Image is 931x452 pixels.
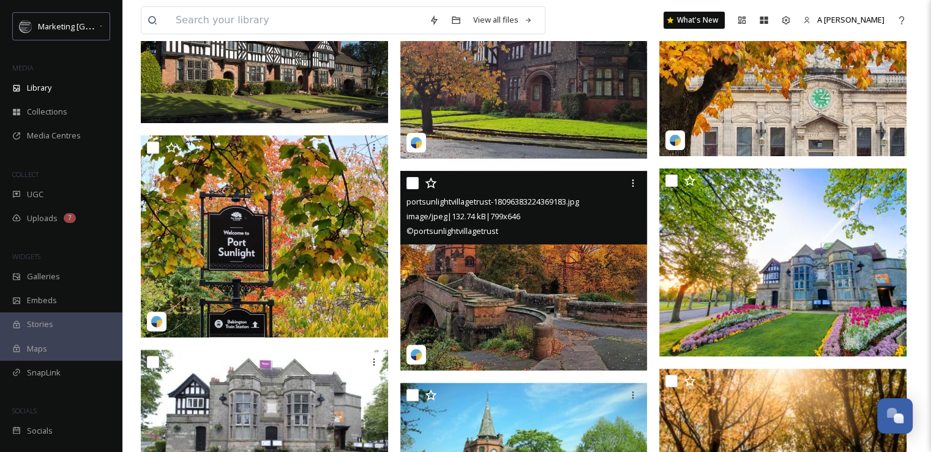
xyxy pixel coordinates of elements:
span: Embeds [27,295,57,306]
span: portsunlightvillagetrust-18096383224369183.jpg [406,196,579,207]
img: snapsea-logo.png [669,134,681,146]
span: © portsunlightvillagetrust [406,225,498,236]
img: snapsea-logo.png [151,315,163,328]
img: Port Sunlight Museum.jpg [659,168,910,356]
span: Uploads [27,213,58,224]
input: Search your library [170,7,423,34]
span: COLLECT [12,170,39,179]
span: Socials [27,425,53,437]
span: WIDGETS [12,252,40,261]
img: snapsea-logo.png [410,137,422,149]
span: MEDIA [12,63,34,72]
a: A [PERSON_NAME] [797,8,891,32]
span: Marketing [GEOGRAPHIC_DATA] [38,20,154,32]
span: Library [27,82,51,94]
img: snapsea-logo.png [410,348,422,361]
span: Maps [27,343,47,355]
span: Media Centres [27,130,81,141]
img: MC-Logo-01.svg [20,20,32,32]
span: SnapLink [27,367,61,379]
span: SOCIALS [12,406,37,415]
span: Galleries [27,271,60,282]
span: Collections [27,106,67,118]
span: A [PERSON_NAME] [817,14,884,25]
a: View all files [467,8,539,32]
img: portsunlightvillagetrust-18069716575438619.jpg [141,135,391,338]
span: image/jpeg | 132.74 kB | 799 x 646 [406,211,520,222]
div: 7 [64,213,76,223]
a: What's New [664,12,725,29]
span: UGC [27,189,43,200]
img: portsunlightvillagetrust-18096383224369183.jpg [400,171,648,371]
button: Open Chat [877,398,913,434]
span: Stories [27,318,53,330]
